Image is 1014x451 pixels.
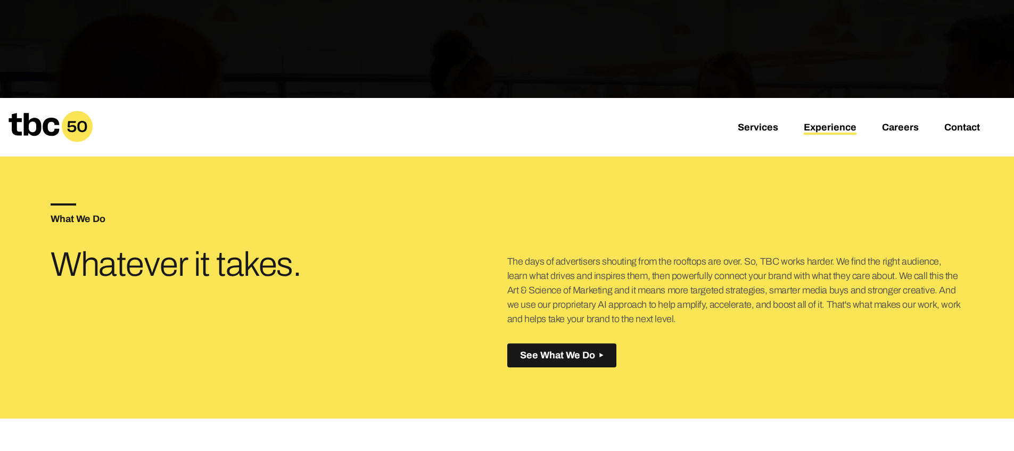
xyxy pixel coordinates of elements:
h3: Whatever it takes. [51,249,355,280]
a: Contact [944,122,980,135]
a: Experience [804,122,856,135]
button: See What We Do [507,343,616,367]
a: Home [9,135,93,146]
h5: What We Do [51,214,507,224]
span: See What We Do [520,350,595,361]
a: Careers [882,122,919,135]
p: The days of advertisers shouting from the rooftops are over. So, TBC works harder. We find the ri... [507,255,963,326]
a: Services [738,122,778,135]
